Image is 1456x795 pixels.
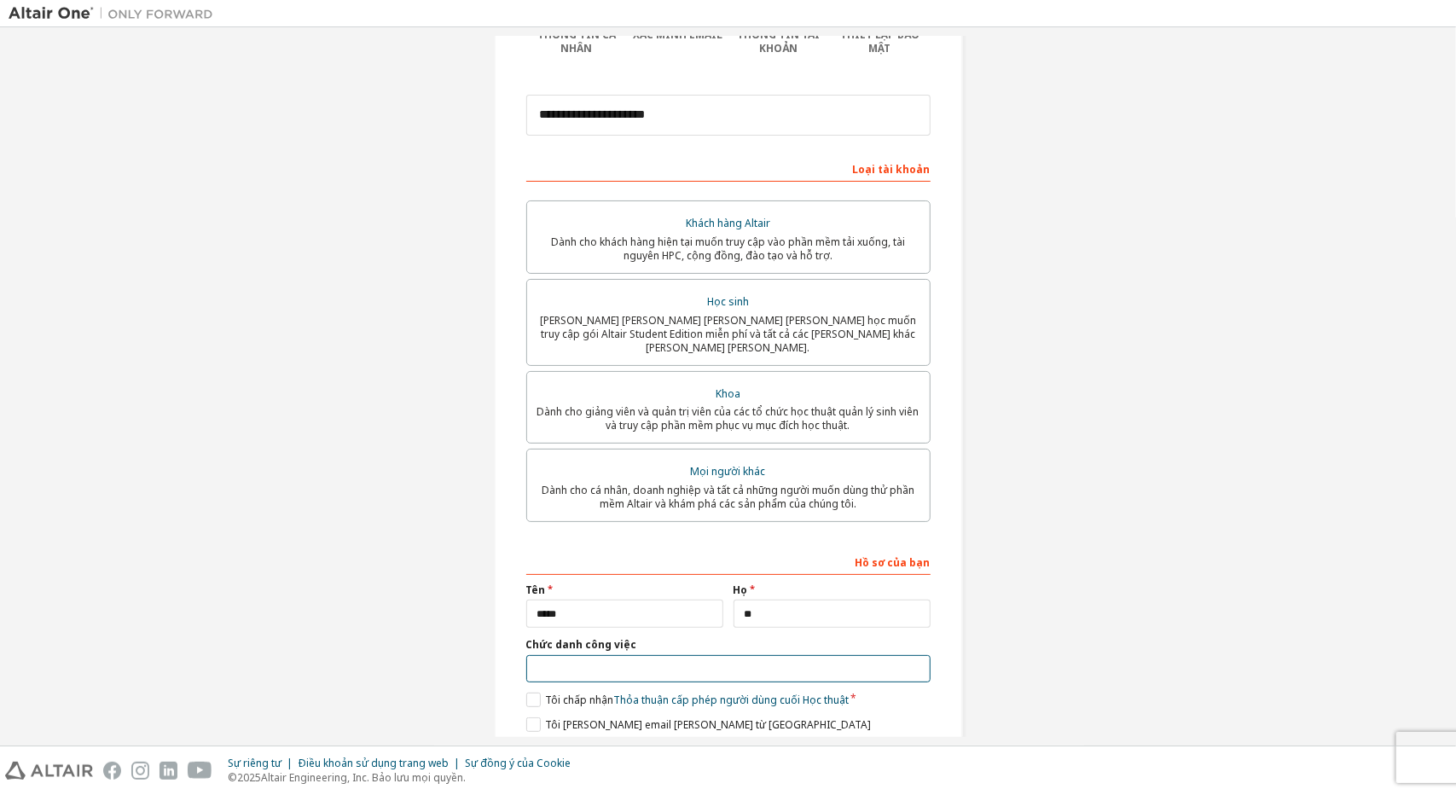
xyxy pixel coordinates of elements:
[545,693,613,707] font: Tôi chấp nhận
[237,770,261,785] font: 2025
[686,216,770,230] font: Khách hàng Altair
[188,762,212,780] img: youtube.svg
[716,386,740,401] font: Khoa
[540,313,916,355] font: [PERSON_NAME] [PERSON_NAME] [PERSON_NAME] [PERSON_NAME] học muốn truy cập gói Altair Student Edit...
[551,235,905,263] font: Dành cho khách hàng hiện tại muốn truy cập vào phần mềm tải xuống, tài nguyên HPC, cộng đồng, đào...
[542,483,914,511] font: Dành cho cá nhân, doanh nghiệp và tất cả những người muốn dùng thử phần mềm Altair và khám phá cá...
[131,762,149,780] img: instagram.svg
[5,762,93,780] img: altair_logo.svg
[734,583,748,597] font: Họ
[537,27,616,55] font: Thông tin cá nhân
[613,693,800,707] font: Thỏa thuận cấp phép người dùng cuối
[840,27,919,55] font: Thiết lập bảo mật
[9,5,222,22] img: Altair One
[853,162,931,177] font: Loại tài khoản
[228,756,281,770] font: Sự riêng tư
[526,583,546,597] font: Tên
[465,756,571,770] font: Sự đồng ý của Cookie
[537,404,919,432] font: Dành cho giảng viên và quản trị viên của các tổ chức học thuật quản lý sinh viên và truy cập phần...
[691,464,766,479] font: Mọi người khác
[160,762,177,780] img: linkedin.svg
[228,770,237,785] font: ©
[803,693,849,707] font: Học thuật
[856,555,931,570] font: Hồ sơ của bạn
[103,762,121,780] img: facebook.svg
[737,27,820,55] font: Thông tin tài khoản
[298,756,449,770] font: Điều khoản sử dụng trang web
[261,770,466,785] font: Altair Engineering, Inc. Bảo lưu mọi quyền.
[545,717,871,732] font: Tôi [PERSON_NAME] email [PERSON_NAME] từ [GEOGRAPHIC_DATA]
[707,294,749,309] font: Học sinh
[526,637,637,652] font: Chức danh công việc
